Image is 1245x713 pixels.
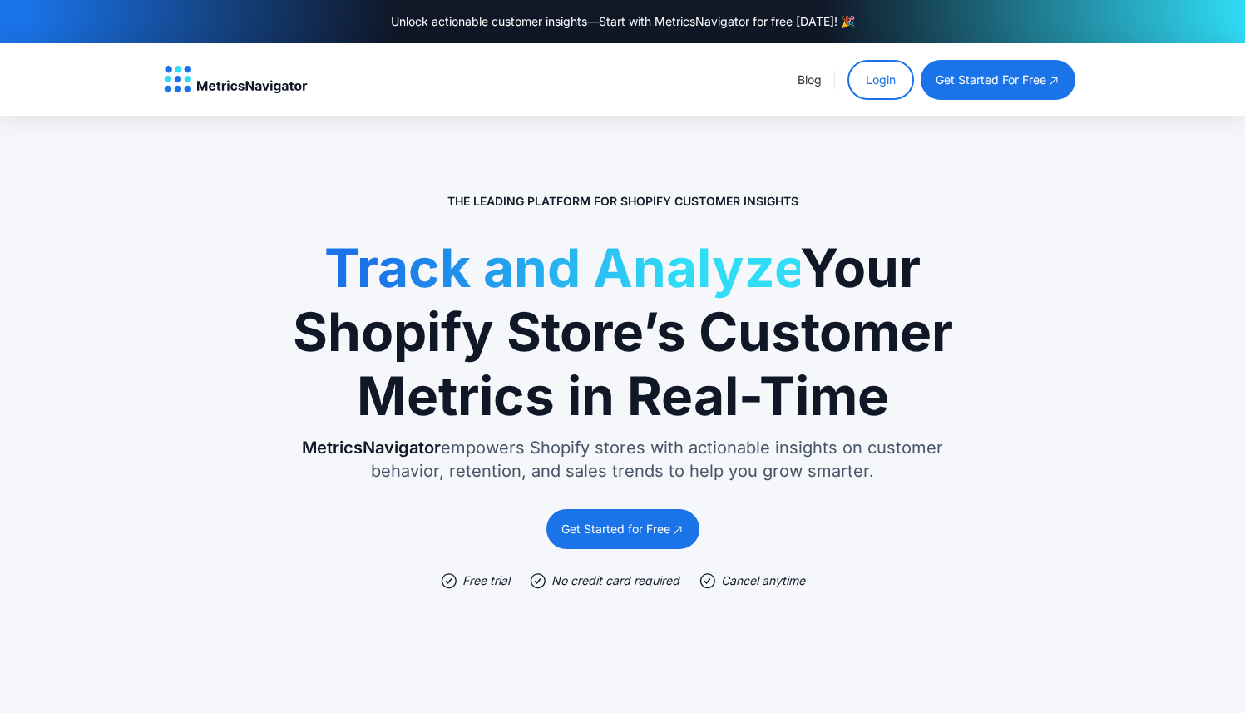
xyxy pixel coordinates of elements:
p: empowers Shopify stores with actionable insights on customer behavior, retention, and sales trend... [290,436,956,483]
h1: Your Shopify Store’s Customer Metrics in Real-Time [290,236,956,428]
div: No credit card required [551,572,679,589]
div: Unlock actionable customer insights—Start with MetricsNavigator for free [DATE]! 🎉 [391,13,855,30]
a: Blog [798,72,822,87]
p: The Leading Platform for Shopify Customer Insights [447,193,798,210]
span: Track and Analyze [324,235,800,300]
a: Get Started for Free [546,509,699,549]
a: home [164,66,308,94]
div: Cancel anytime [721,572,805,589]
img: check [441,572,457,589]
a: get started for free [921,60,1075,100]
div: get started for free [936,72,1046,88]
span: MetricsNavigator [302,438,441,458]
img: check [530,572,546,589]
img: check [699,572,716,589]
img: open [671,522,684,537]
img: MetricsNavigator [164,66,308,94]
a: Login [847,60,914,100]
div: Free trial [462,572,510,589]
div: Get Started for Free [561,521,670,537]
img: open [1047,73,1060,87]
